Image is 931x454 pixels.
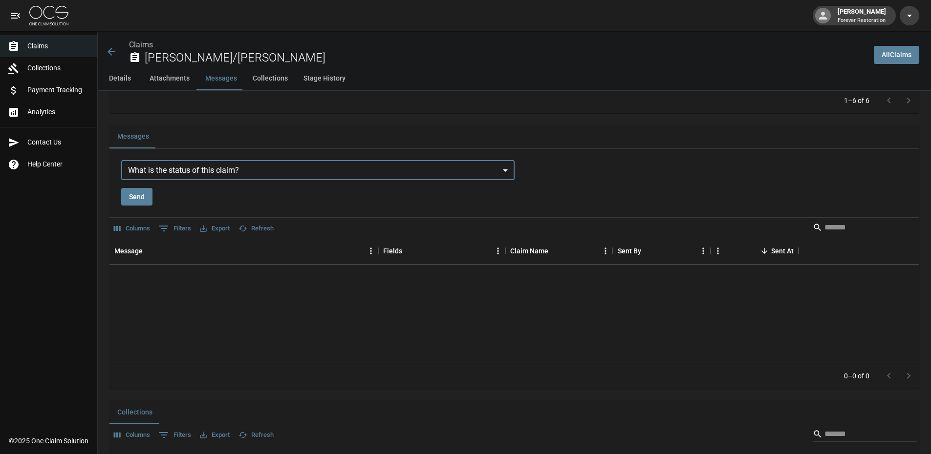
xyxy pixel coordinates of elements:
[711,244,725,258] button: Menu
[27,107,89,117] span: Analytics
[838,17,886,25] p: Forever Restoration
[641,244,655,258] button: Sort
[813,426,917,444] div: Search
[27,159,89,169] span: Help Center
[696,244,711,258] button: Menu
[505,237,613,265] div: Claim Name
[758,244,771,258] button: Sort
[491,244,505,258] button: Menu
[111,221,152,236] button: Select columns
[197,67,245,90] button: Messages
[145,51,866,65] h2: [PERSON_NAME]/[PERSON_NAME]
[121,161,515,180] div: What is the status of this claim?
[510,237,548,265] div: Claim Name
[245,67,296,90] button: Collections
[156,221,194,236] button: Show filters
[27,85,89,95] span: Payment Tracking
[156,427,194,443] button: Show filters
[236,428,276,443] button: Refresh
[378,237,505,265] div: Fields
[27,137,89,147] span: Contact Us
[109,237,378,265] div: Message
[111,428,152,443] button: Select columns
[143,244,156,258] button: Sort
[98,67,142,90] button: Details
[548,244,562,258] button: Sort
[844,96,869,105] p: 1–6 of 6
[109,125,157,148] button: Messages
[402,244,416,258] button: Sort
[296,67,353,90] button: Stage History
[109,125,919,148] div: related-list tabs
[844,371,869,381] p: 0–0 of 0
[711,237,799,265] div: Sent At
[813,220,917,237] div: Search
[197,428,232,443] button: Export
[771,237,794,265] div: Sent At
[121,188,152,206] button: Send
[29,6,68,25] img: ocs-logo-white-transparent.png
[114,237,143,265] div: Message
[874,46,919,64] a: AllClaims
[834,7,890,24] div: [PERSON_NAME]
[142,67,197,90] button: Attachments
[129,40,153,49] a: Claims
[618,237,641,265] div: Sent By
[197,221,232,236] button: Export
[383,237,402,265] div: Fields
[9,436,88,446] div: © 2025 One Claim Solution
[109,400,160,424] button: Collections
[129,39,866,51] nav: breadcrumb
[613,237,711,265] div: Sent By
[6,6,25,25] button: open drawer
[27,41,89,51] span: Claims
[364,244,378,258] button: Menu
[98,67,931,90] div: anchor tabs
[236,221,276,236] button: Refresh
[598,244,613,258] button: Menu
[27,63,89,73] span: Collections
[109,400,919,424] div: related-list tabs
